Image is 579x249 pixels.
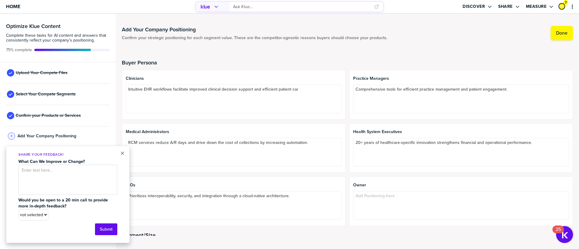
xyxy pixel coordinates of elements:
[6,48,32,52] span: Active
[6,4,20,9] span: Home
[122,36,387,40] span: Confirm your strategic positioning for each segment value. These are the competitor-agnostic reas...
[16,92,76,97] span: Select Your Compete Segments
[16,113,81,118] span: Confirm your Products or Services
[11,134,12,138] span: 4
[122,60,573,66] h2: Buyer Persona
[565,0,567,5] span: 7
[126,138,342,167] textarea: RCM services reduce A/R days and drive down the cost of collections by increasing automation.
[556,226,573,243] button: Open Resource Center, 25 new notifications
[353,183,569,188] span: Owner
[526,4,547,9] label: Measure
[126,85,342,113] textarea: Intuitive EHR workflows facilitate improved clinical decision support and efficient patient car
[122,232,573,238] h2: Segment/Size
[6,33,110,43] span: Complete these tasks for AI content and answers that consistently reflect your company’s position...
[126,76,342,81] span: Clinicians
[353,138,569,167] textarea: 20+ years of healthcare-specific innovation strengthens financial and operational performance.
[353,129,569,134] span: Health System Executives
[17,134,76,139] span: Add Your Company Positioning
[18,152,117,157] p: Share Your Feedback!
[559,4,565,9] img: 552e032844afc2450db752c4aba18f17-sml.png
[120,150,125,157] button: Close
[558,3,565,10] div: Kiranbabu Babu
[353,85,569,113] textarea: Comprehensive tools for efficient practice management and patient engagement.
[555,229,561,237] div: 25
[16,70,68,75] span: Upload Your Compete Files
[126,129,342,134] span: Medical Administrators
[498,4,513,9] label: Share
[558,2,566,10] a: Edit Profile
[18,158,85,165] strong: What Can We Improve or Change?
[233,2,371,12] input: Ask Klue...
[463,4,485,9] label: Discover
[556,30,568,36] label: Done
[122,26,387,33] h1: Add Your Company Positioning
[126,183,342,188] span: CIOs
[126,191,342,220] textarea: Prioritizes interoperability, security, and integration through a cloud-native architecture.
[6,23,110,29] h3: Optimize Klue Content
[353,76,569,81] span: Practice Managers
[95,223,117,235] button: Submit
[18,197,109,209] strong: Would you be open to a 20 min call to provide more in-depth feedback?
